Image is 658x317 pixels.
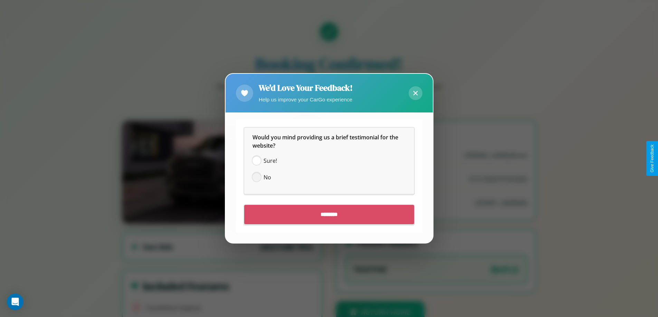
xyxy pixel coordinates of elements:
[650,145,655,172] div: Give Feedback
[7,294,23,310] div: Open Intercom Messenger
[259,95,353,104] p: Help us improve your CarGo experience
[264,157,277,165] span: Sure!
[264,174,271,182] span: No
[252,134,400,150] span: Would you mind providing us a brief testimonial for the website?
[259,82,353,93] h2: We'd Love Your Feedback!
